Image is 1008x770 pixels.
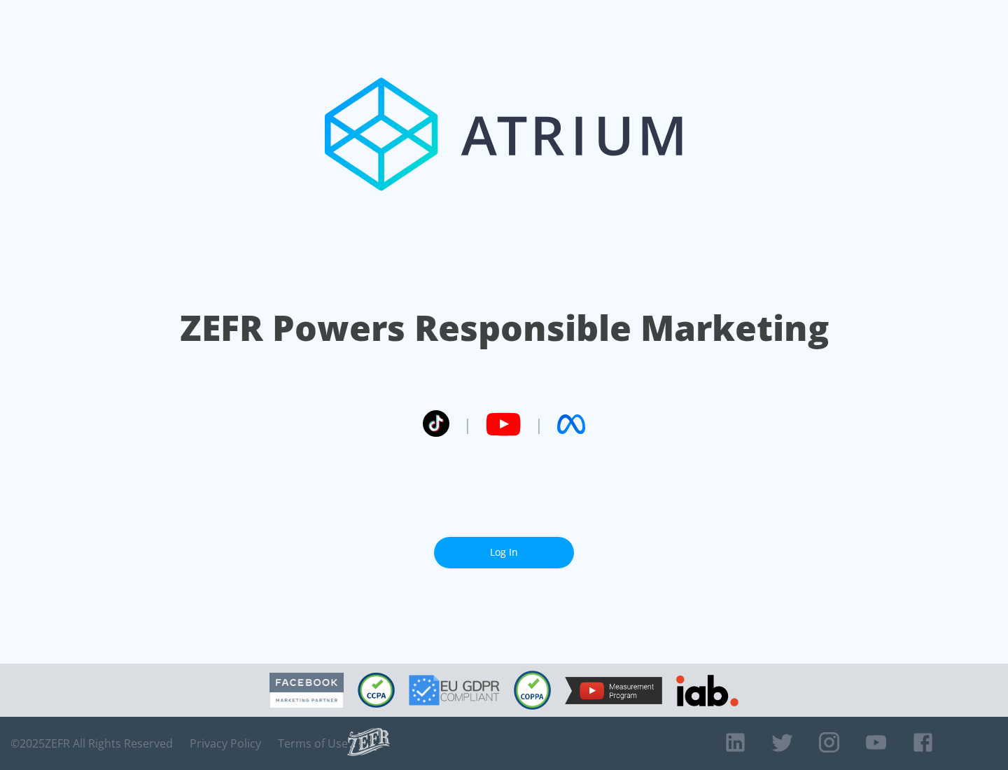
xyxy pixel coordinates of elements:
a: Privacy Policy [190,736,261,750]
a: Terms of Use [278,736,348,750]
h1: ZEFR Powers Responsible Marketing [180,304,829,352]
span: | [535,414,543,435]
img: COPPA Compliant [514,671,551,710]
img: IAB [676,675,738,706]
span: | [463,414,472,435]
img: CCPA Compliant [358,673,395,708]
img: YouTube Measurement Program [565,677,662,704]
span: © 2025 ZEFR All Rights Reserved [10,736,173,750]
img: Facebook Marketing Partner [269,673,344,708]
a: Log In [434,537,574,568]
img: GDPR Compliant [409,675,500,706]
